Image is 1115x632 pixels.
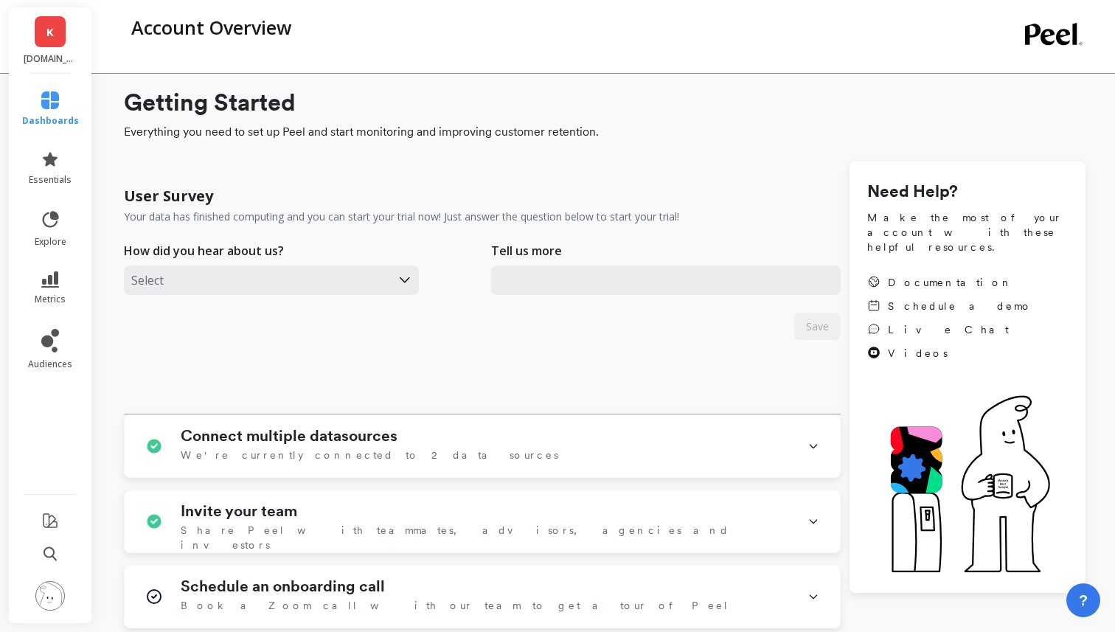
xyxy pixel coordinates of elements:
h1: Need Help? [867,179,1068,204]
span: Book a Zoom call with our team to get a tour of Peel [181,598,729,613]
a: Documentation [867,275,1032,290]
p: How did you hear about us? [124,242,284,260]
span: K [46,24,54,41]
span: Share Peel with teammates, advisors, agencies and investors [181,523,790,552]
span: explore [35,236,66,248]
a: Schedule a demo [867,299,1032,313]
span: Documentation [888,275,1013,290]
button: ? [1066,583,1100,617]
a: Videos [867,346,1032,361]
span: Videos [888,346,948,361]
span: Live Chat [888,322,1009,337]
p: Your data has finished computing and you can start your trial now! Just answer the question below... [124,209,679,224]
span: We're currently connected to 2 data sources [181,448,558,462]
h1: Getting Started [124,85,1086,120]
span: Schedule a demo [888,299,1032,313]
span: metrics [35,294,66,305]
span: audiences [28,358,72,370]
h1: Schedule an onboarding call [181,577,385,595]
p: Account Overview [131,15,291,40]
span: ? [1079,590,1088,611]
h1: Connect multiple datasources [181,427,397,445]
span: essentials [29,174,72,186]
span: Make the most of your account with these helpful resources. [867,210,1068,254]
span: Everything you need to set up Peel and start monitoring and improving customer retention. [124,123,1086,141]
h1: User Survey [124,186,213,206]
img: profile picture [35,581,65,611]
span: dashboards [22,115,79,127]
p: Koh.com [24,53,77,65]
p: Tell us more [491,242,562,260]
h1: Invite your team [181,502,297,520]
